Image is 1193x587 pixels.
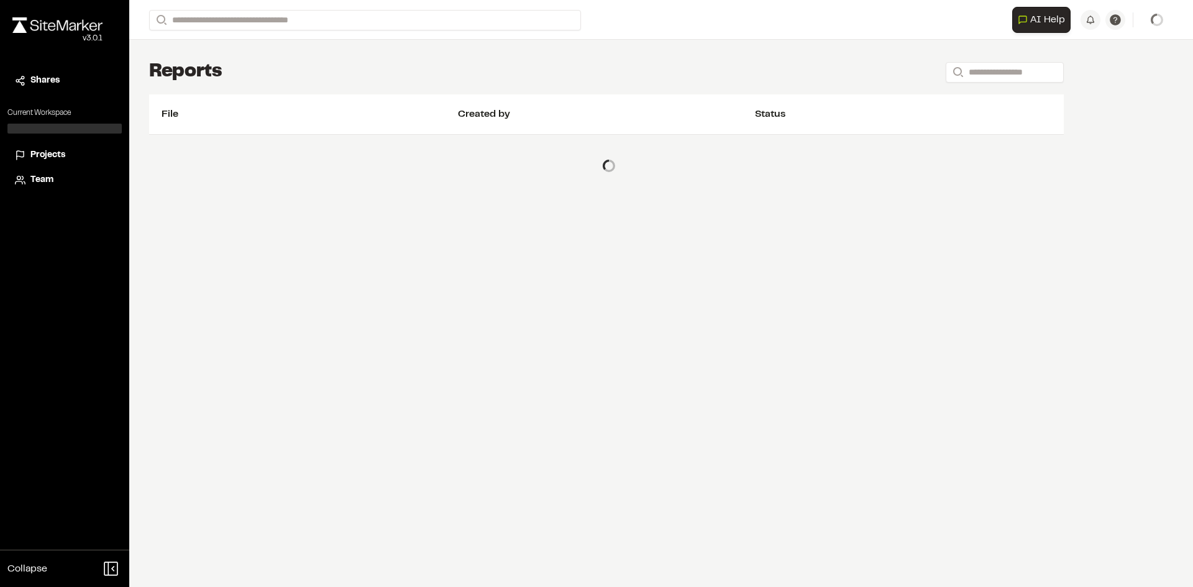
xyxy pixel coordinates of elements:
[15,173,114,187] a: Team
[162,107,458,122] div: File
[15,74,114,88] a: Shares
[12,33,103,44] div: Oh geez...please don't...
[1030,12,1065,27] span: AI Help
[7,562,47,576] span: Collapse
[30,173,53,187] span: Team
[15,148,114,162] a: Projects
[30,74,60,88] span: Shares
[12,17,103,33] img: rebrand.png
[1012,7,1071,33] button: Open AI Assistant
[458,107,754,122] div: Created by
[1012,7,1076,33] div: Open AI Assistant
[149,10,171,30] button: Search
[149,60,222,84] h1: Reports
[7,107,122,119] p: Current Workspace
[30,148,65,162] span: Projects
[755,107,1051,122] div: Status
[946,62,968,83] button: Search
